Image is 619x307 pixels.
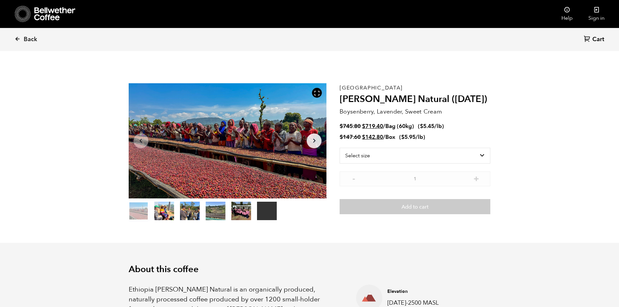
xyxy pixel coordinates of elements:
a: Cart [584,35,606,44]
span: Cart [592,36,604,43]
span: / [383,133,385,141]
span: /lb [416,133,423,141]
bdi: 719.40 [362,122,383,130]
p: Boysenberry, Lavender, Sweet Cream [340,107,490,116]
span: $ [420,122,423,130]
span: ( ) [418,122,444,130]
h4: Elevation [387,288,450,295]
span: Back [24,36,37,43]
span: $ [340,133,343,141]
bdi: 142.80 [362,133,383,141]
button: Add to cart [340,199,490,214]
span: $ [362,122,365,130]
bdi: 5.45 [420,122,434,130]
span: $ [340,122,343,130]
span: Bag (60kg) [385,122,414,130]
button: + [472,175,480,181]
span: $ [362,133,365,141]
button: - [349,175,358,181]
span: ( ) [399,133,425,141]
bdi: 745.80 [340,122,361,130]
span: $ [401,133,404,141]
h2: [PERSON_NAME] Natural ([DATE]) [340,94,490,105]
span: / [383,122,385,130]
span: Box [385,133,395,141]
video: Your browser does not support the video tag. [257,202,277,220]
bdi: 147.60 [340,133,361,141]
span: /lb [434,122,442,130]
h2: About this coffee [129,264,491,275]
bdi: 5.95 [401,133,416,141]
